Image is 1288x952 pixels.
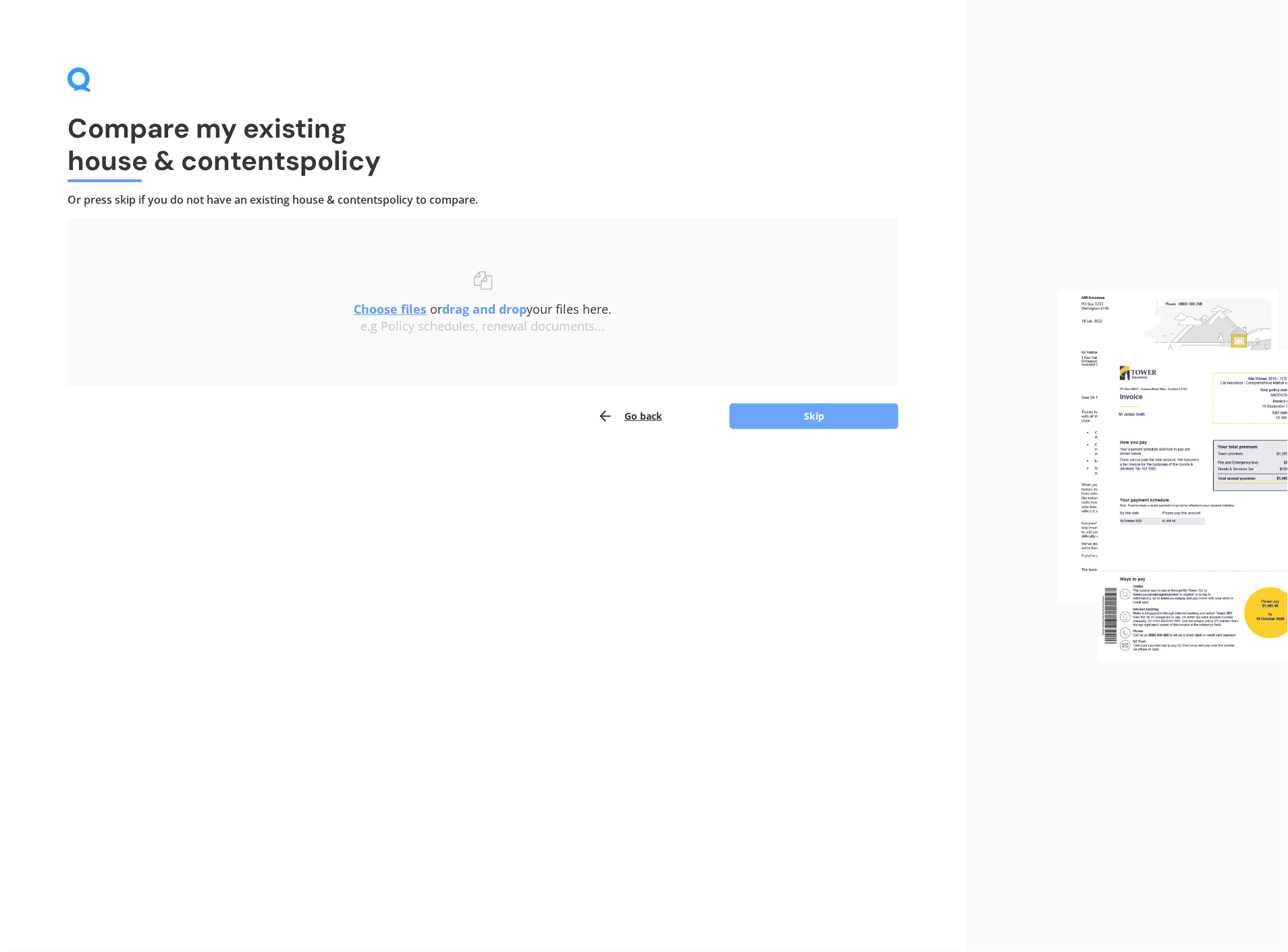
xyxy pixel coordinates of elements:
img: files.webp [1058,291,1288,662]
button: Skip [730,403,898,429]
u: Choose files [354,301,427,317]
b: drag and drop [443,301,527,317]
div: e.g Policy schedules, renewal documents... [95,319,871,334]
button: Go back [597,403,662,430]
h4: Or press skip if you do not have an existing house & contents policy to compare. [68,193,898,207]
span: or your files here. [354,301,612,317]
h1: Compare my existing house & contents policy [68,112,898,177]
